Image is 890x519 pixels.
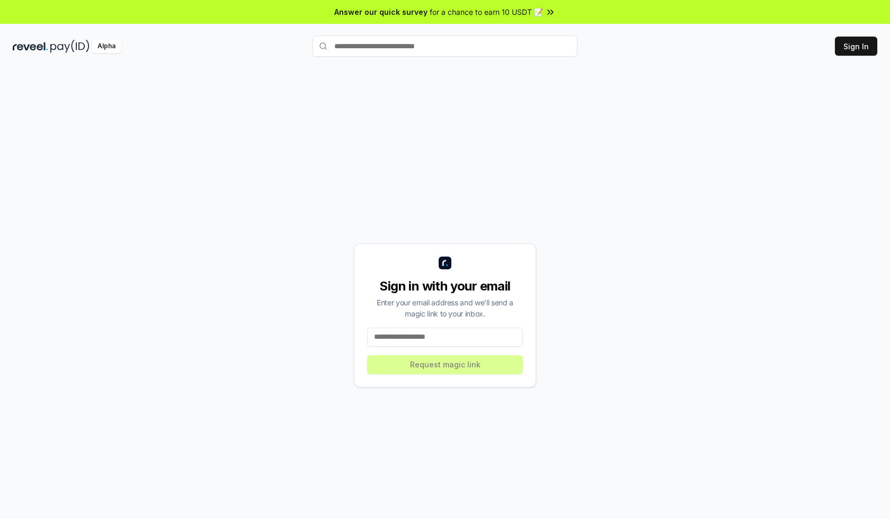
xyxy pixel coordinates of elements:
[367,278,523,295] div: Sign in with your email
[439,257,451,269] img: logo_small
[835,37,877,56] button: Sign In
[50,40,90,53] img: pay_id
[367,297,523,319] div: Enter your email address and we’ll send a magic link to your inbox.
[92,40,121,53] div: Alpha
[430,6,543,17] span: for a chance to earn 10 USDT 📝
[334,6,428,17] span: Answer our quick survey
[13,40,48,53] img: reveel_dark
